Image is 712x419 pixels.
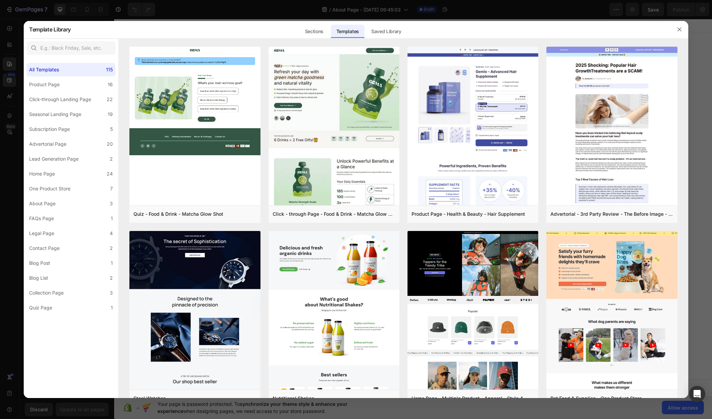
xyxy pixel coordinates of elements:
[110,229,113,237] div: 4
[258,190,340,199] div: Start with Sections from sidebar
[111,259,113,267] div: 1
[29,95,91,103] div: Click-through Landing Page
[29,214,54,223] div: FAQs Page
[29,200,56,208] div: About Page
[29,289,64,297] div: Collection Page
[108,80,113,89] div: 16
[111,304,113,312] div: 1
[110,244,113,252] div: 2
[29,110,81,118] div: Seasonal Landing Page
[299,25,329,38] div: Sections
[110,274,113,282] div: 2
[29,155,79,163] div: Lead Generation Page
[133,210,223,218] div: Quiz - Food & Drink - Matcha Glow Shot
[273,394,314,402] div: Nutritional Shakes
[107,140,113,148] div: 20
[412,210,525,218] div: Product Page - Health & Beauty - Hair Supplement
[250,204,296,217] button: Add sections
[689,386,705,402] div: Open Intercom Messenger
[300,204,348,217] button: Add elements
[29,170,55,178] div: Home Page
[129,47,260,155] img: quiz-1.png
[273,210,395,218] div: Click - through Page - Food & Drink - Matcha Glow Shot
[107,95,113,103] div: 22
[366,25,407,38] div: Saved Library
[253,242,344,247] div: Start with Generating from URL or image
[110,185,113,193] div: 7
[29,229,54,237] div: Legal Page
[107,170,113,178] div: 24
[110,125,113,133] div: 5
[26,41,116,55] input: E.g.: Black Friday, Sale, etc.
[331,25,364,38] div: Templates
[29,125,70,133] div: Subscription Page
[133,394,166,402] div: Steel Watches
[29,274,48,282] div: Blog List
[110,155,113,163] div: 2
[412,394,523,402] div: Home Page - Multiple Product - Apparel - Style 4
[29,140,66,148] div: Advertorial Page
[29,244,60,252] div: Contact Page
[29,185,70,193] div: One Product Store
[29,304,52,312] div: Quiz Page
[110,289,113,297] div: 3
[29,259,50,267] div: Blog Post
[106,66,113,74] div: 115
[29,21,71,38] h2: Template Library
[550,394,642,402] div: Pet Food & Supplies - One Product Store
[111,214,113,223] div: 1
[108,110,113,118] div: 19
[29,80,60,89] div: Product Page
[550,210,673,218] div: Advertorial - 3rd Party Review - The Before Image - Hair Supplement
[110,200,113,208] div: 3
[29,66,59,74] div: All Templates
